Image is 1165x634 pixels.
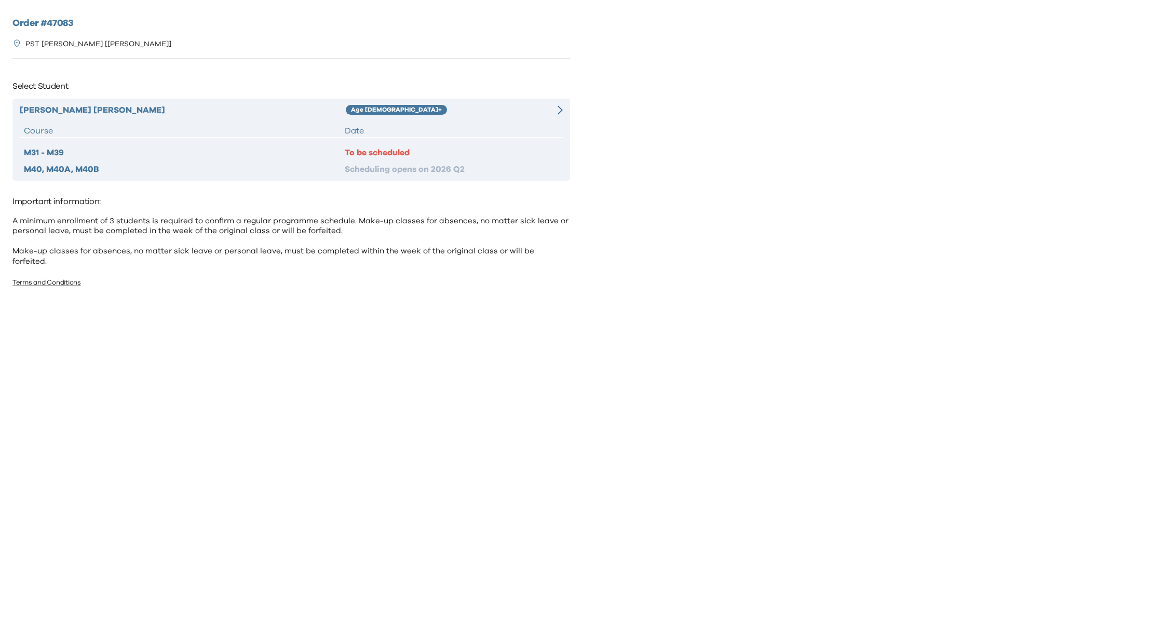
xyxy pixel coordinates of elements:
p: A minimum enrollment of 3 students is required to confirm a regular programme schedule. Make-up c... [12,216,570,267]
div: Scheduling opens on 2026 Q2 [345,163,559,176]
div: M40, M40A, M40B [24,163,345,176]
p: Select Student [12,78,570,95]
p: Important information: [12,193,570,210]
div: [PERSON_NAME] [PERSON_NAME] [20,104,346,116]
h2: Order # 47083 [12,17,570,31]
div: Date [345,125,559,137]
div: Course [24,125,345,137]
div: Age [DEMOGRAPHIC_DATA]+ [346,105,447,115]
p: PST [PERSON_NAME] [[PERSON_NAME]] [25,39,171,50]
div: To be scheduled [345,146,559,159]
a: Terms and Conditions [12,279,81,286]
div: M31 - M39 [24,146,345,159]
